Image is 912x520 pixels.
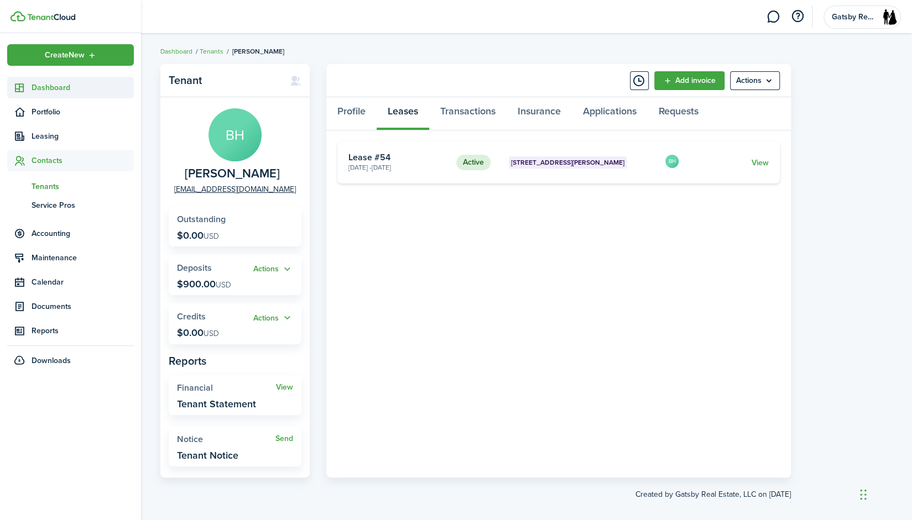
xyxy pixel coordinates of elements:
[177,398,256,409] widget-stats-description: Tenant Statement
[326,97,377,130] a: Profile
[32,181,134,192] span: Tenants
[27,14,75,20] img: TenantCloud
[32,106,134,118] span: Portfolio
[32,199,134,211] span: Service Pros
[177,261,212,274] span: Deposits
[177,327,219,338] p: $0.00
[507,97,572,130] a: Insurance
[648,97,710,130] a: Requests
[216,279,231,291] span: USD
[348,162,448,172] card-description: [DATE] - [DATE]
[32,301,134,312] span: Documents
[185,167,280,181] span: Benjamin Holtzman
[253,312,293,324] button: Open menu
[204,230,219,242] span: USD
[572,97,648,130] a: Applications
[32,228,134,239] span: Accounting
[177,213,226,225] span: Outstanding
[730,71,780,90] menu-btn: Actions
[788,7,807,26] button: Open resource center
[7,44,134,66] button: Open menu
[232,46,284,56] span: [PERSON_NAME]
[160,46,192,56] a: Dashboard
[456,155,491,170] status: Active
[177,434,275,444] widget-stats-title: Notice
[174,183,296,195] a: [EMAIL_ADDRESS][DOMAIN_NAME]
[348,153,448,162] card-title: Lease #54
[630,71,649,90] button: Timeline
[32,130,134,142] span: Leasing
[209,108,262,161] avatar-text: BH
[200,46,223,56] a: Tenants
[169,353,301,369] panel-main-subtitle: Reports
[253,263,293,276] button: Open menu
[177,310,206,323] span: Credits
[763,3,784,31] a: Messaging
[204,328,219,339] span: USD
[45,51,85,59] span: Create New
[429,97,507,130] a: Transactions
[177,450,238,461] widget-stats-description: Tenant Notice
[880,8,898,26] img: Gatsby Real Estate, LLC
[32,82,134,93] span: Dashboard
[32,276,134,288] span: Calendar
[730,71,780,90] button: Open menu
[177,279,231,290] p: $900.00
[253,312,293,324] button: Actions
[275,434,293,443] a: Send
[860,478,867,511] div: Drag
[253,263,293,276] button: Actions
[160,477,791,500] created-at: Created by Gatsby Real Estate, LLC on [DATE]
[7,196,134,214] a: Service Pros
[728,401,912,520] iframe: Chat Widget
[511,157,624,167] span: [STREET_ADDRESS][PERSON_NAME]
[7,320,134,342] a: Reports
[32,325,134,337] span: Reports
[751,157,768,169] a: View
[177,230,219,241] p: $0.00
[177,383,276,393] widget-stats-title: Financial
[832,13,876,21] span: Gatsby Real Estate, LLC
[7,77,134,98] a: Dashboard
[7,177,134,196] a: Tenants
[11,11,25,22] img: TenantCloud
[32,252,134,264] span: Maintenance
[32,355,71,366] span: Downloads
[32,155,134,166] span: Contacts
[169,74,279,87] panel-main-title: Tenant
[276,383,293,392] a: View
[654,71,725,90] a: Add invoice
